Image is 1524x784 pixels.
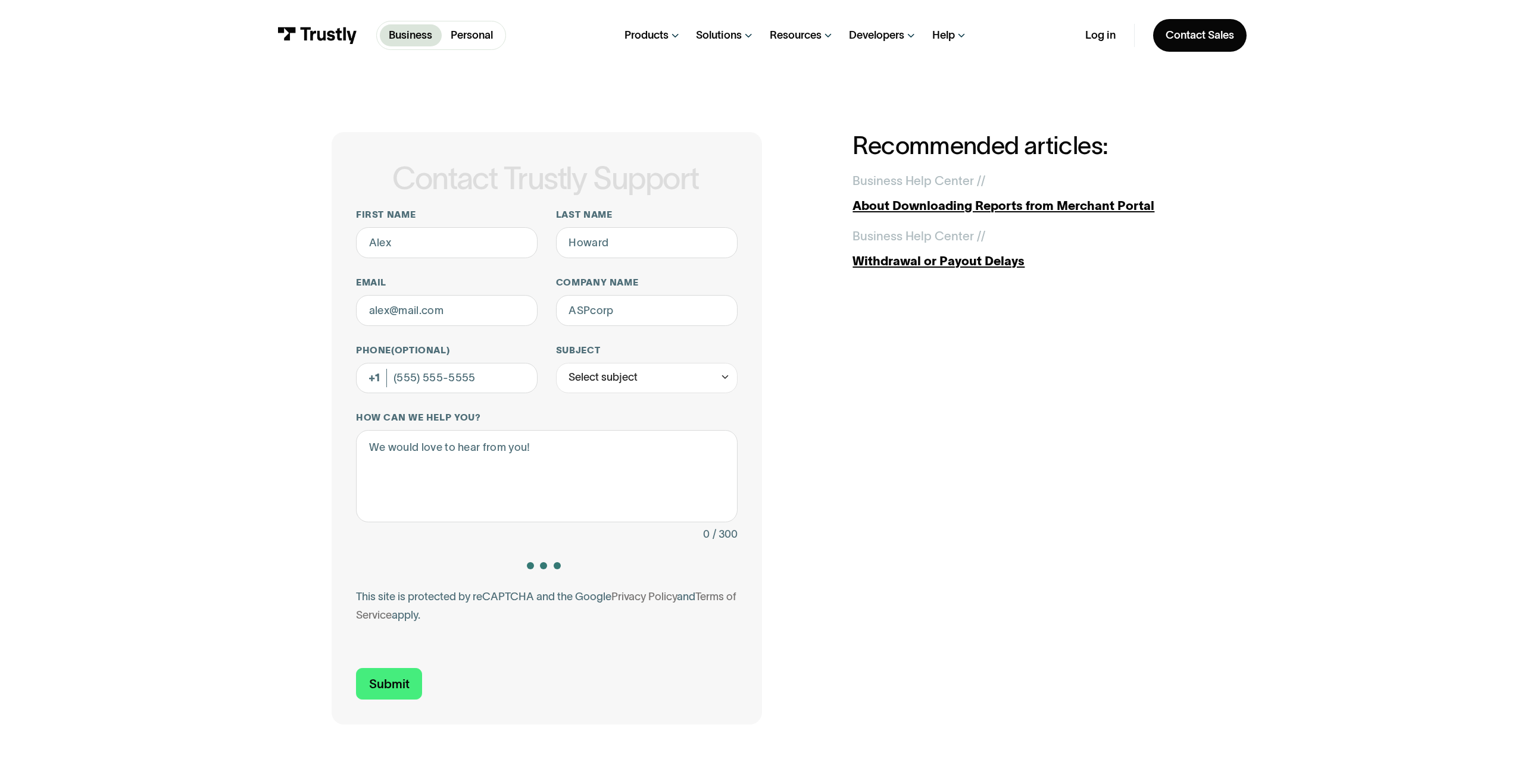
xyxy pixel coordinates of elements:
div: Business Help Center / [852,227,981,245]
p: Personal [451,27,493,43]
div: Help [932,29,955,43]
label: First name [356,209,538,221]
label: Phone [356,344,538,357]
label: Email [356,277,538,289]
div: Business Help Center / [852,171,981,190]
div: Products [624,29,669,43]
div: / [981,171,985,190]
input: Alex [356,227,538,258]
div: Resources [770,29,822,43]
label: Last name [556,209,738,221]
form: Contact Trustly Support [356,209,738,700]
a: Privacy Policy [611,591,677,603]
div: / [981,227,985,245]
div: Select subject [556,363,738,394]
label: How can we help you? [356,412,738,424]
img: Trustly Logo [277,27,357,43]
h1: Contact Trustly Support [354,162,738,196]
a: Personal [442,24,502,46]
input: (555) 555-5555 [356,363,538,394]
div: Contact Sales [1166,29,1234,43]
span: (Optional) [391,345,449,355]
a: Log in [1085,29,1116,43]
input: Submit [356,668,422,700]
input: alex@mail.com [356,295,538,326]
label: Subject [556,344,738,357]
div: Withdrawal or Payout Delays [852,252,1192,270]
h2: Recommended articles: [852,132,1192,159]
div: About Downloading Reports from Merchant Portal [852,196,1192,215]
a: Business Help Center //About Downloading Reports from Merchant Portal [852,171,1192,214]
div: 0 [703,525,710,544]
a: Business Help Center //Withdrawal or Payout Delays [852,227,1192,269]
a: Business [380,24,442,46]
div: Solutions [696,29,742,43]
div: / 300 [713,525,738,544]
label: Company name [556,277,738,289]
a: Contact Sales [1153,19,1246,52]
input: ASPcorp [556,295,738,326]
input: Howard [556,227,738,258]
div: Select subject [569,368,638,387]
div: Developers [849,29,904,43]
div: This site is protected by reCAPTCHA and the Google and apply. [356,588,738,625]
p: Business [389,27,432,43]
